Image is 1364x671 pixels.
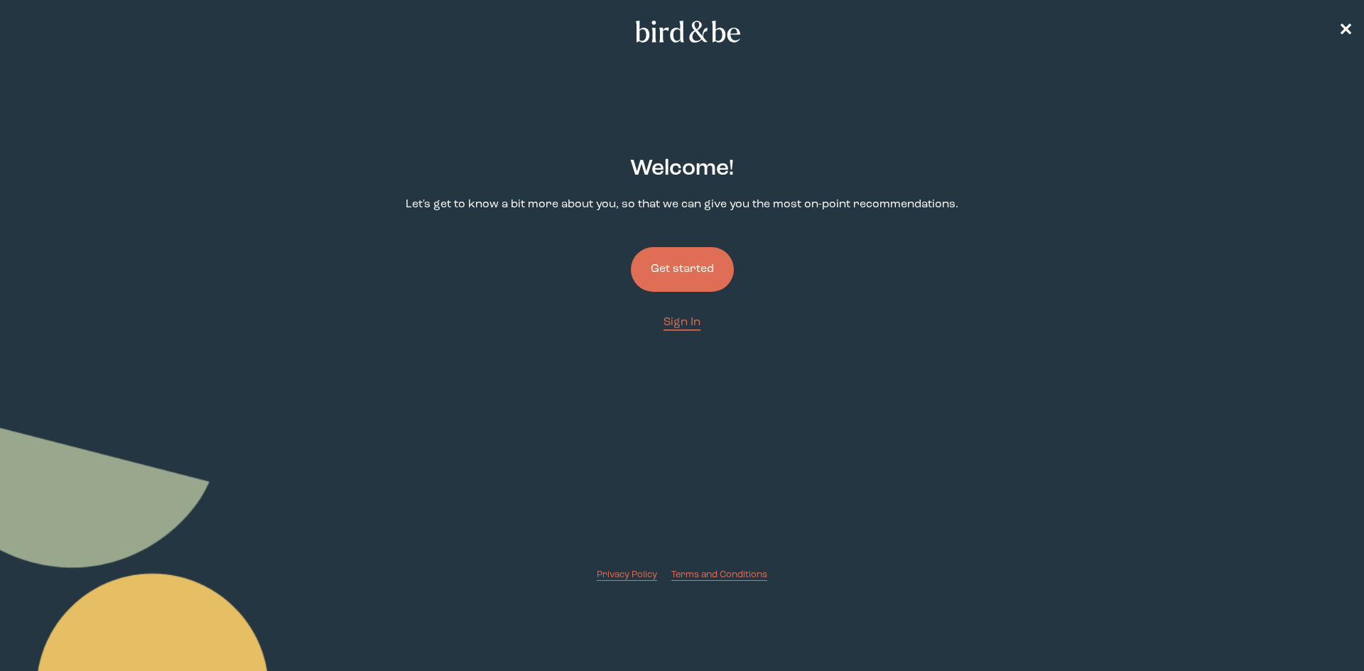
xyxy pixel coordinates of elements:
a: ✕ [1338,19,1353,44]
a: Sign In [664,315,700,331]
span: Sign In [664,317,700,328]
button: Get started [631,247,734,292]
p: Let's get to know a bit more about you, so that we can give you the most on-point recommendations. [406,197,958,213]
a: Get started [631,224,734,315]
h2: Welcome ! [630,153,734,185]
iframe: Gorgias live chat messenger [1293,604,1350,657]
span: Terms and Conditions [671,570,767,579]
a: Terms and Conditions [671,568,767,582]
span: ✕ [1338,23,1353,40]
a: Privacy Policy [597,568,657,582]
span: Privacy Policy [597,570,657,579]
